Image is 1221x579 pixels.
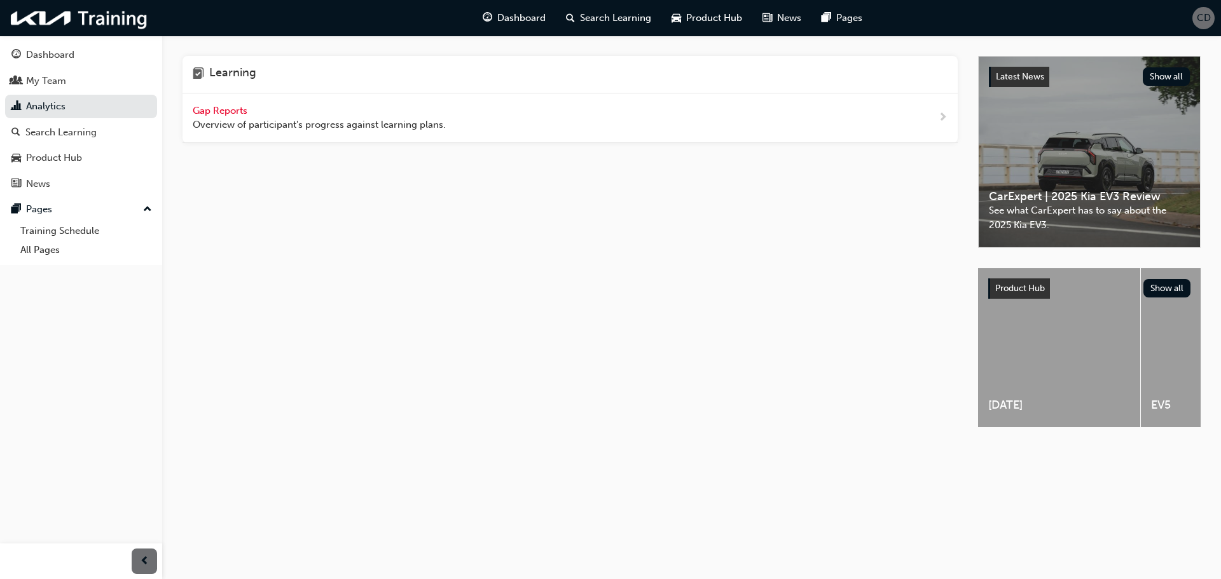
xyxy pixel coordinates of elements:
a: All Pages [15,240,157,260]
a: [DATE] [978,268,1140,427]
span: car-icon [11,153,21,164]
a: Latest NewsShow allCarExpert | 2025 Kia EV3 ReviewSee what CarExpert has to say about the 2025 Ki... [978,56,1201,248]
span: News [777,11,801,25]
span: pages-icon [822,10,831,26]
span: car-icon [672,10,681,26]
a: Latest NewsShow all [989,67,1190,87]
button: DashboardMy TeamAnalyticsSearch LearningProduct HubNews [5,41,157,198]
div: Dashboard [26,48,74,62]
span: people-icon [11,76,21,87]
button: Pages [5,198,157,221]
span: search-icon [11,127,20,139]
a: guage-iconDashboard [473,5,556,31]
a: pages-iconPages [811,5,873,31]
a: Product Hub [5,146,157,170]
span: up-icon [143,201,152,218]
a: Training Schedule [15,221,157,241]
a: Search Learning [5,121,157,144]
a: news-iconNews [752,5,811,31]
span: Search Learning [580,11,651,25]
span: CD [1197,11,1211,25]
span: search-icon [566,10,575,26]
a: Analytics [5,95,157,118]
div: Search Learning [25,125,97,140]
span: See what CarExpert has to say about the 2025 Kia EV3. [989,203,1190,232]
span: pages-icon [11,204,21,215]
span: guage-icon [483,10,492,26]
span: [DATE] [988,398,1130,412]
button: Show all [1143,279,1191,297]
span: Gap Reports [193,105,250,116]
div: Pages [26,202,52,217]
span: guage-icon [11,50,21,61]
a: Product HubShow all [988,278,1190,299]
span: Product Hub [686,11,742,25]
span: news-icon [762,10,772,26]
a: Gap Reports Overview of participant's progress against learning plans.next-icon [183,93,958,143]
span: Overview of participant's progress against learning plans. [193,118,446,132]
div: My Team [26,74,66,88]
span: chart-icon [11,101,21,112]
div: News [26,177,50,191]
span: Pages [836,11,862,25]
span: prev-icon [140,554,149,569]
div: Product Hub [26,151,82,165]
h4: Learning [209,66,256,83]
a: News [5,172,157,196]
button: CD [1192,7,1215,29]
span: Latest News [996,71,1044,82]
span: learning-icon [193,66,204,83]
span: CarExpert | 2025 Kia EV3 Review [989,189,1190,204]
span: Product Hub [995,283,1045,294]
a: car-iconProduct Hub [661,5,752,31]
span: news-icon [11,179,21,190]
button: Show all [1143,67,1190,86]
a: search-iconSearch Learning [556,5,661,31]
span: Dashboard [497,11,546,25]
a: My Team [5,69,157,93]
span: next-icon [938,110,948,126]
a: Dashboard [5,43,157,67]
img: kia-training [6,5,153,31]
